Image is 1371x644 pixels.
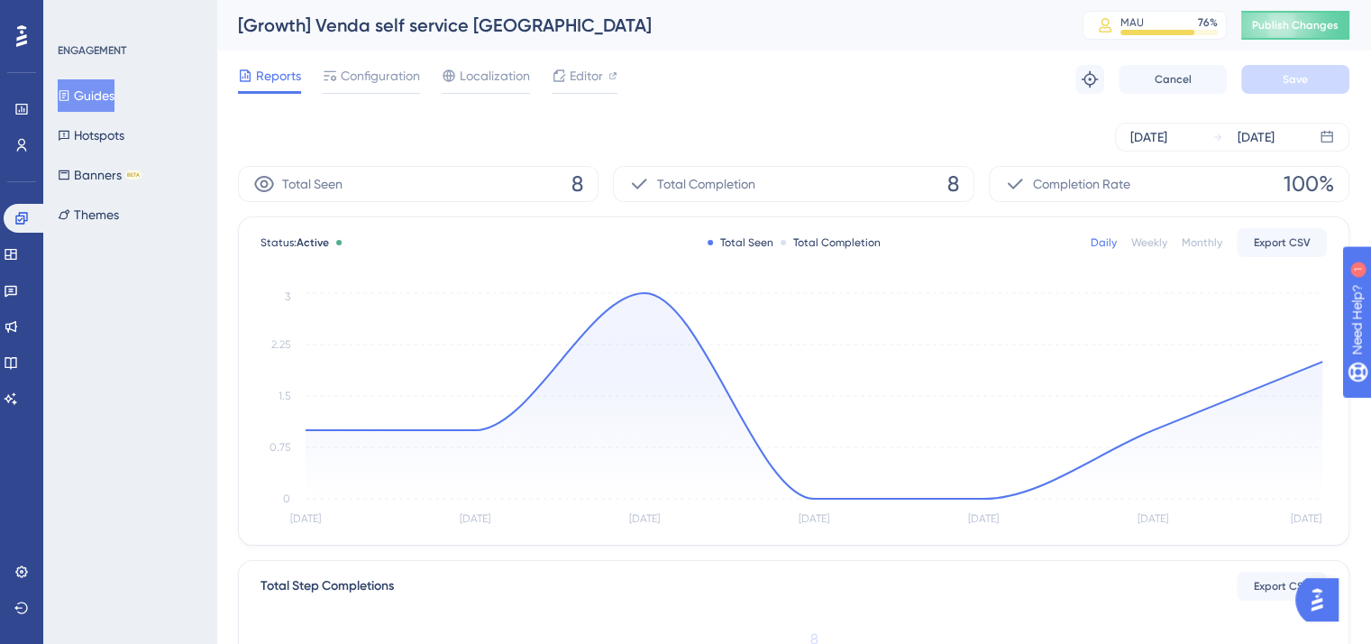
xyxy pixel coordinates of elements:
[1238,126,1275,148] div: [DATE]
[58,79,114,112] button: Guides
[1131,235,1167,250] div: Weekly
[260,235,329,250] span: Status:
[125,9,131,23] div: 1
[260,575,394,597] div: Total Step Completions
[341,65,420,87] span: Configuration
[947,170,959,198] span: 8
[460,512,490,525] tspan: [DATE]
[58,43,126,58] div: ENGAGEMENT
[629,512,660,525] tspan: [DATE]
[1155,72,1192,87] span: Cancel
[1295,573,1349,627] iframe: UserGuiding AI Assistant Launcher
[238,13,1037,38] div: [Growth] Venda self service [GEOGRAPHIC_DATA]
[1198,15,1218,30] div: 76 %
[279,390,290,402] tspan: 1.5
[1091,235,1117,250] div: Daily
[1130,126,1167,148] div: [DATE]
[708,235,773,250] div: Total Seen
[58,159,142,191] button: BannersBETA
[968,512,999,525] tspan: [DATE]
[297,236,329,249] span: Active
[58,119,124,152] button: Hotspots
[1254,579,1311,593] span: Export CSV
[282,173,343,195] span: Total Seen
[571,170,583,198] span: 8
[1182,235,1222,250] div: Monthly
[271,338,290,351] tspan: 2.25
[285,290,290,303] tspan: 3
[125,170,142,179] div: BETA
[781,235,881,250] div: Total Completion
[58,198,119,231] button: Themes
[1291,512,1321,525] tspan: [DATE]
[290,512,321,525] tspan: [DATE]
[657,173,755,195] span: Total Completion
[1237,572,1327,601] button: Export CSV
[1241,11,1349,40] button: Publish Changes
[283,492,290,505] tspan: 0
[799,512,829,525] tspan: [DATE]
[1033,173,1130,195] span: Completion Rate
[270,441,290,454] tspan: 0.75
[1138,512,1168,525] tspan: [DATE]
[1237,228,1327,257] button: Export CSV
[1252,18,1339,32] span: Publish Changes
[1284,170,1334,198] span: 100%
[1119,65,1227,94] button: Cancel
[1120,15,1144,30] div: MAU
[460,65,530,87] span: Localization
[256,65,301,87] span: Reports
[1254,235,1311,250] span: Export CSV
[1241,65,1349,94] button: Save
[1283,72,1308,87] span: Save
[42,5,113,26] span: Need Help?
[570,65,603,87] span: Editor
